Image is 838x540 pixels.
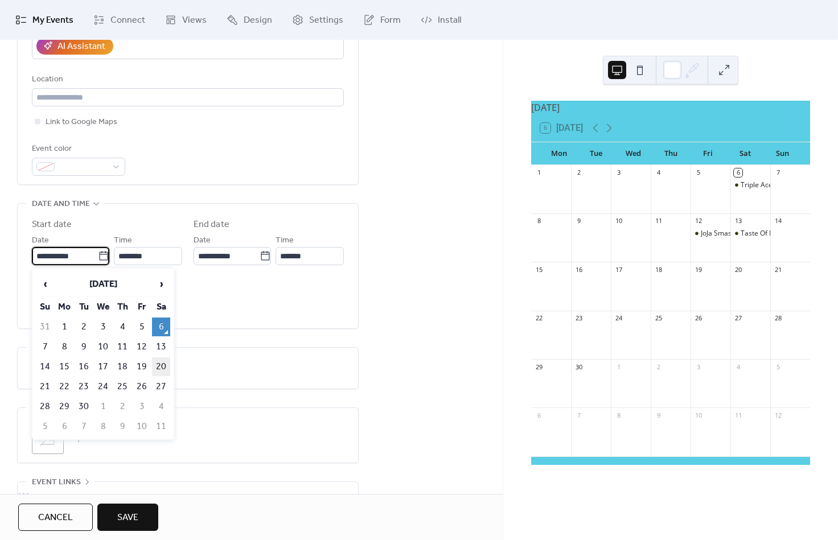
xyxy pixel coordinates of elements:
div: 16 [574,265,583,274]
th: Su [36,298,54,316]
div: 2 [574,168,583,177]
div: 21 [774,265,782,274]
div: 28 [774,314,782,323]
span: My Events [32,14,73,27]
th: Tu [75,298,93,316]
td: 5 [133,318,151,336]
span: Date [194,234,211,248]
td: 3 [133,397,151,416]
button: Cancel [18,504,93,531]
td: 29 [55,397,73,416]
div: 4 [734,362,742,371]
div: 5 [694,168,703,177]
span: Connect [110,14,145,27]
div: 23 [574,314,583,323]
div: 12 [774,411,782,419]
div: 1 [535,168,543,177]
th: Th [113,298,132,316]
div: 30 [574,362,583,371]
span: ‹ [36,273,54,295]
div: 6 [535,411,543,419]
div: 8 [614,411,623,419]
div: Thu [652,142,689,165]
span: Cancel [38,511,73,525]
td: 21 [36,377,54,396]
td: 18 [113,357,132,376]
a: Views [157,5,215,35]
span: Form [380,14,401,27]
span: Settings [309,14,343,27]
div: Triple Aces BBQ [741,180,792,190]
td: 11 [113,337,132,356]
div: 6 [734,168,742,177]
div: 22 [535,314,543,323]
span: Views [182,14,207,27]
span: Design [244,14,272,27]
div: JoJa Smash Burgers [701,229,763,238]
th: Mo [55,298,73,316]
td: 9 [113,417,132,436]
th: Sa [152,298,170,316]
td: 22 [55,377,73,396]
td: 5 [36,417,54,436]
div: 11 [654,217,663,225]
td: 16 [75,357,93,376]
div: Tue [578,142,615,165]
div: 3 [694,362,703,371]
div: 24 [614,314,623,323]
span: › [153,273,170,295]
div: 1 [614,362,623,371]
td: 19 [133,357,151,376]
td: 15 [55,357,73,376]
div: 26 [694,314,703,323]
td: 20 [152,357,170,376]
a: Settings [284,5,352,35]
td: 1 [55,318,73,336]
td: 25 [113,377,132,396]
div: 7 [774,168,782,177]
th: [DATE] [55,272,151,296]
td: 6 [152,318,170,336]
button: Save [97,504,158,531]
div: 14 [774,217,782,225]
div: ••• [18,482,358,506]
div: 10 [694,411,703,419]
div: End date [194,218,229,232]
td: 4 [113,318,132,336]
div: 12 [694,217,703,225]
td: 24 [94,377,112,396]
div: Wed [615,142,652,165]
div: AI Assistant [57,40,105,53]
td: 10 [94,337,112,356]
a: My Events [7,5,82,35]
td: 26 [133,377,151,396]
div: 8 [535,217,543,225]
div: 19 [694,265,703,274]
td: 7 [75,417,93,436]
a: Form [355,5,409,35]
div: JoJa Smash Burgers [691,229,730,238]
div: 3 [614,168,623,177]
td: 23 [75,377,93,396]
div: Fri [689,142,726,165]
span: Link to Google Maps [46,116,117,129]
td: 7 [36,337,54,356]
div: 9 [574,217,583,225]
span: Save [117,511,138,525]
span: Time [276,234,294,248]
div: 25 [654,314,663,323]
span: Time [114,234,132,248]
div: 9 [654,411,663,419]
div: 11 [734,411,742,419]
a: Design [218,5,281,35]
td: 14 [36,357,54,376]
span: Event links [32,476,81,489]
td: 9 [75,337,93,356]
div: 20 [734,265,742,274]
td: 27 [152,377,170,396]
div: 10 [614,217,623,225]
td: 1 [94,397,112,416]
td: 8 [55,337,73,356]
div: 5 [774,362,782,371]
